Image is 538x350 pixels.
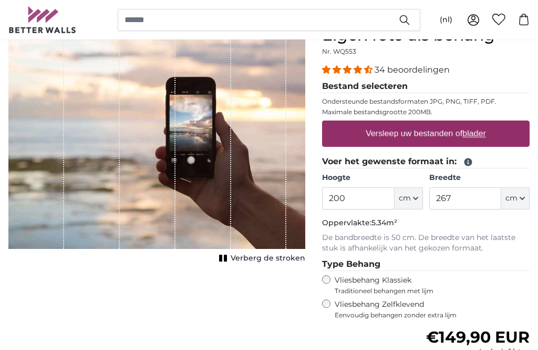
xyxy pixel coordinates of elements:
[322,98,530,106] p: Ondersteunde bestandsformaten JPG, PNG, TIFF, PDF.
[322,258,530,272] legend: Type Behang
[335,300,530,320] label: Vliesbehang Zelfklevend
[8,6,77,33] img: Betterwalls
[395,188,423,210] button: cm
[216,252,305,266] button: Verberg de stroken
[335,287,510,296] span: Traditioneel behangen met lijm
[335,276,510,296] label: Vliesbehang Klassiek
[231,254,305,264] span: Verberg de stroken
[322,233,530,254] p: De bandbreedte is 50 cm. De breedte van het laatste stuk is afhankelijk van het gekozen formaat.
[505,194,518,204] span: cm
[322,156,530,169] legend: Voer het gewenste formaat in:
[335,312,530,320] span: Eenvoudig behangen zonder extra lijm
[371,218,397,228] span: 5.34m²
[501,188,530,210] button: cm
[322,173,422,184] label: Hoogte
[322,108,530,117] p: Maximale bestandsgrootte 200MB.
[399,194,411,204] span: cm
[426,328,530,347] span: €149,90 EUR
[375,65,450,75] span: 34 beoordelingen
[8,26,305,266] div: 1 of 1
[429,173,530,184] label: Breedte
[322,65,375,75] span: 4.32 stars
[462,129,485,138] u: blader
[322,218,530,229] p: Oppervlakte:
[361,124,490,145] label: Versleep uw bestanden of
[322,81,530,94] legend: Bestand selecteren
[431,11,461,29] button: (nl)
[322,48,356,56] span: Nr. WQ553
